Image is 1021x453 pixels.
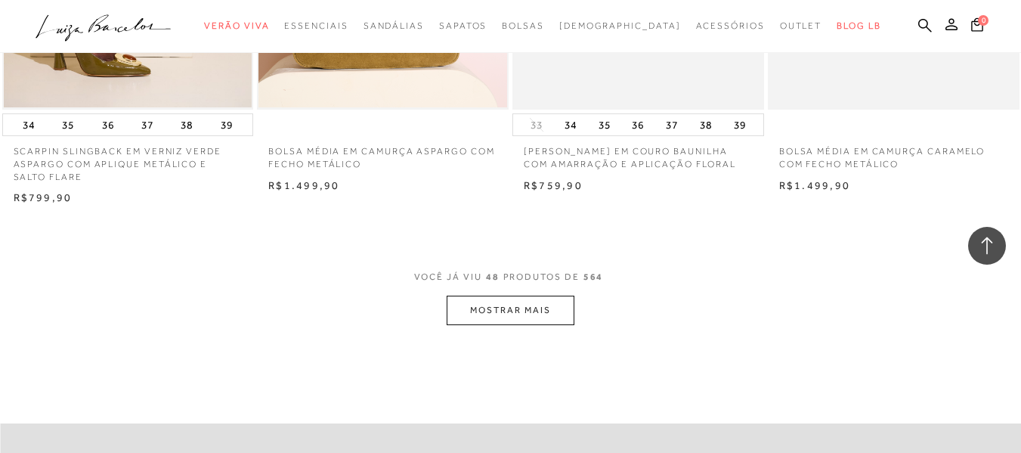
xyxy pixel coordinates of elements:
span: Sapatos [439,20,487,31]
button: 38 [695,114,716,135]
button: 38 [176,114,197,135]
button: MOSTRAR MAIS [447,296,574,325]
a: BOLSA MÉDIA EM CAMURÇA CARAMELO COM FECHO METÁLICO [768,136,1019,171]
button: 36 [97,114,119,135]
span: R$799,90 [14,191,73,203]
span: BLOG LB [837,20,880,31]
span: Essenciais [284,20,348,31]
span: Bolsas [502,20,544,31]
span: [DEMOGRAPHIC_DATA] [559,20,681,31]
a: noSubCategoriesText [780,12,822,40]
a: noSubCategoriesText [439,12,487,40]
span: 48 [486,271,500,282]
button: 35 [594,114,615,135]
button: 36 [627,114,648,135]
span: Outlet [780,20,822,31]
a: BLOG LB [837,12,880,40]
span: Acessórios [696,20,765,31]
a: noSubCategoriesText [284,12,348,40]
a: noSubCategoriesText [696,12,765,40]
a: noSubCategoriesText [364,12,424,40]
a: noSubCategoriesText [559,12,681,40]
span: 564 [583,271,604,282]
button: 37 [137,114,158,135]
span: Sandálias [364,20,424,31]
a: noSubCategoriesText [204,12,269,40]
a: SCARPIN SLINGBACK EM VERNIZ VERDE ASPARGO COM APLIQUE METÁLICO E SALTO FLARE [2,136,254,183]
button: 39 [216,114,237,135]
button: 0 [967,17,988,37]
span: R$1.499,90 [779,179,850,191]
span: R$759,90 [524,179,583,191]
button: 35 [57,114,79,135]
button: 34 [560,114,581,135]
a: [PERSON_NAME] EM COURO BAUNILHA COM AMARRAÇÃO E APLICAÇÃO FLORAL [512,136,764,171]
button: 33 [526,118,547,132]
button: 34 [18,114,39,135]
span: Verão Viva [204,20,269,31]
a: noSubCategoriesText [502,12,544,40]
button: 39 [729,114,750,135]
span: R$1.499,90 [268,179,339,191]
a: BOLSA MÉDIA EM CAMURÇA ASPARGO COM FECHO METÁLICO [257,136,509,171]
span: VOCÊ JÁ VIU PRODUTOS DE [414,271,608,282]
span: 0 [978,15,989,26]
button: 37 [661,114,682,135]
